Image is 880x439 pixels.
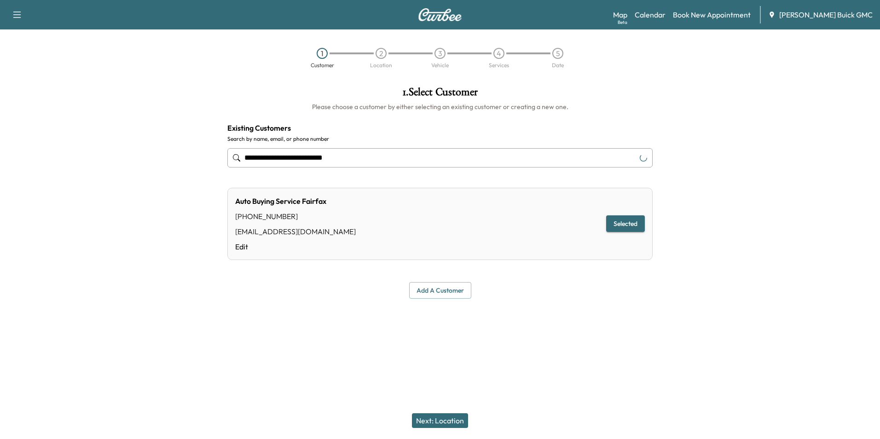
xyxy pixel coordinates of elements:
[412,413,468,428] button: Next: Location
[227,135,653,143] label: Search by name, email, or phone number
[227,87,653,102] h1: 1 . Select Customer
[673,9,751,20] a: Book New Appointment
[613,9,627,20] a: MapBeta
[618,19,627,26] div: Beta
[489,63,509,68] div: Services
[418,8,462,21] img: Curbee Logo
[311,63,334,68] div: Customer
[235,211,356,222] div: [PHONE_NUMBER]
[376,48,387,59] div: 2
[434,48,446,59] div: 3
[409,282,471,299] button: Add a customer
[552,63,564,68] div: Date
[493,48,504,59] div: 4
[370,63,392,68] div: Location
[235,196,356,207] div: Auto Buying Service Fairfax
[606,215,645,232] button: Selected
[235,241,356,252] a: Edit
[235,226,356,237] div: [EMAIL_ADDRESS][DOMAIN_NAME]
[431,63,449,68] div: Vehicle
[317,48,328,59] div: 1
[552,48,563,59] div: 5
[227,122,653,133] h4: Existing Customers
[635,9,666,20] a: Calendar
[779,9,873,20] span: [PERSON_NAME] Buick GMC
[227,102,653,111] h6: Please choose a customer by either selecting an existing customer or creating a new one.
